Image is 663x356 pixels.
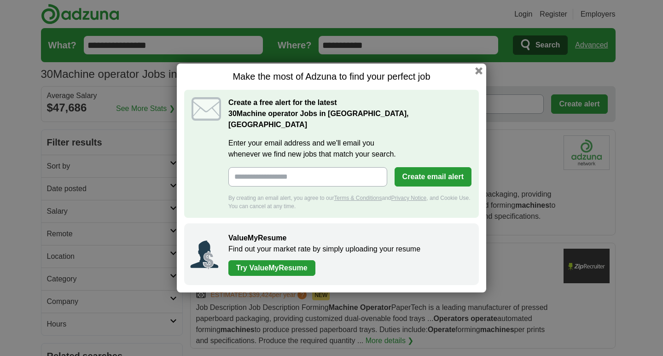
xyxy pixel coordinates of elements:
h2: ValueMyResume [228,233,470,244]
span: 30 [228,108,237,119]
strong: Machine operator Jobs in [GEOGRAPHIC_DATA], [GEOGRAPHIC_DATA] [228,110,408,128]
a: Try ValueMyResume [228,260,315,276]
a: Privacy Notice [391,195,427,201]
h2: Create a free alert for the latest [228,97,471,130]
p: Find out your market rate by simply uploading your resume [228,244,470,255]
button: Create email alert [395,167,471,187]
h1: Make the most of Adzuna to find your perfect job [184,71,479,82]
div: By creating an email alert, you agree to our and , and Cookie Use. You can cancel at any time. [228,194,471,210]
a: Terms & Conditions [334,195,382,201]
img: icon_email.svg [192,97,221,121]
label: Enter your email address and we'll email you whenever we find new jobs that match your search. [228,138,471,160]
